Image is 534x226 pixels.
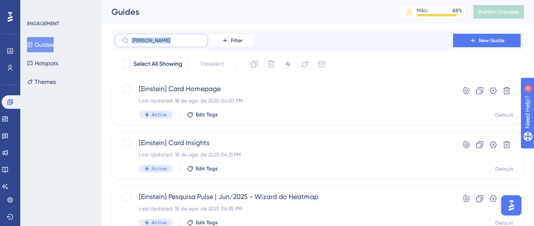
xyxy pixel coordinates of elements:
button: New Guide [453,34,520,47]
span: Active [152,165,167,172]
span: Edit Tags [196,219,218,226]
span: [Einstein] Card Homepage [139,84,429,94]
div: MAU [417,7,428,14]
button: Edit Tags [187,219,218,226]
div: Last Updated: 18 de ago. de 2025 04:21 PM [139,151,429,158]
div: Default [495,112,513,118]
div: Default [495,166,513,172]
div: Guides [111,6,378,18]
div: 4 [59,4,61,11]
button: Edit Tags [187,111,218,118]
input: Search [132,38,201,43]
span: Active [152,111,167,118]
span: Edit Tags [196,165,218,172]
div: Last Updated: 18 de ago. de 2025 04:35 PM [139,205,429,212]
div: Last Updated: 18 de ago. de 2025 04:20 PM [139,97,429,104]
button: Hotspots [27,56,58,71]
button: Guides [27,37,54,52]
span: Active [152,219,167,226]
button: Edit Tags [187,165,218,172]
button: Publish Changes [473,5,524,19]
button: Filter [211,34,253,47]
span: [Einstein] Pesquisa Pulse | Jun/2025 - Wizard do Heatmap [139,192,429,202]
span: Deselect [201,59,224,69]
span: New Guide [479,37,504,44]
span: Select All Showing [133,59,182,69]
div: 88 % [453,7,462,14]
iframe: UserGuiding AI Assistant Launcher [499,193,524,218]
div: ENGAGEMENT [27,20,59,27]
button: Deselect [193,56,232,72]
button: Themes [27,74,56,89]
span: Need Help? [20,2,53,12]
span: [Einstein] Card Insights [139,138,429,148]
span: Edit Tags [196,111,218,118]
span: Publish Changes [478,8,519,15]
span: Filter [231,37,243,44]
